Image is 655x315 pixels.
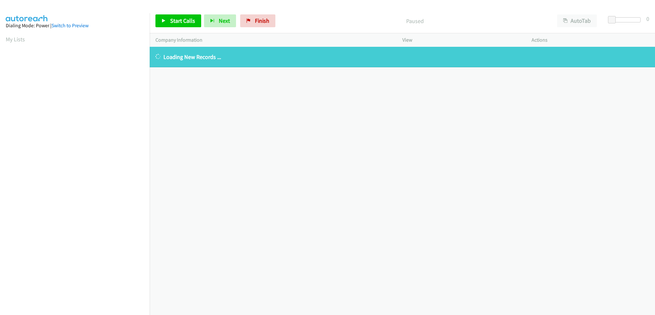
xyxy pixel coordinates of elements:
button: AutoTab [557,14,597,27]
p: Paused [284,17,546,25]
button: Next [204,14,236,27]
p: Loading New Records ... [155,53,649,61]
span: Start Calls [170,17,195,24]
div: Delay between calls (in seconds) [611,17,641,22]
a: My Lists [6,36,25,43]
p: View [402,36,520,44]
div: 0 [646,14,649,23]
div: Dialing Mode: Power | [6,22,144,29]
p: Actions [532,36,649,44]
p: Company Information [155,36,391,44]
a: Switch to Preview [51,22,89,29]
a: Start Calls [155,14,201,27]
a: Finish [240,14,275,27]
span: Finish [255,17,269,24]
span: Next [219,17,230,24]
